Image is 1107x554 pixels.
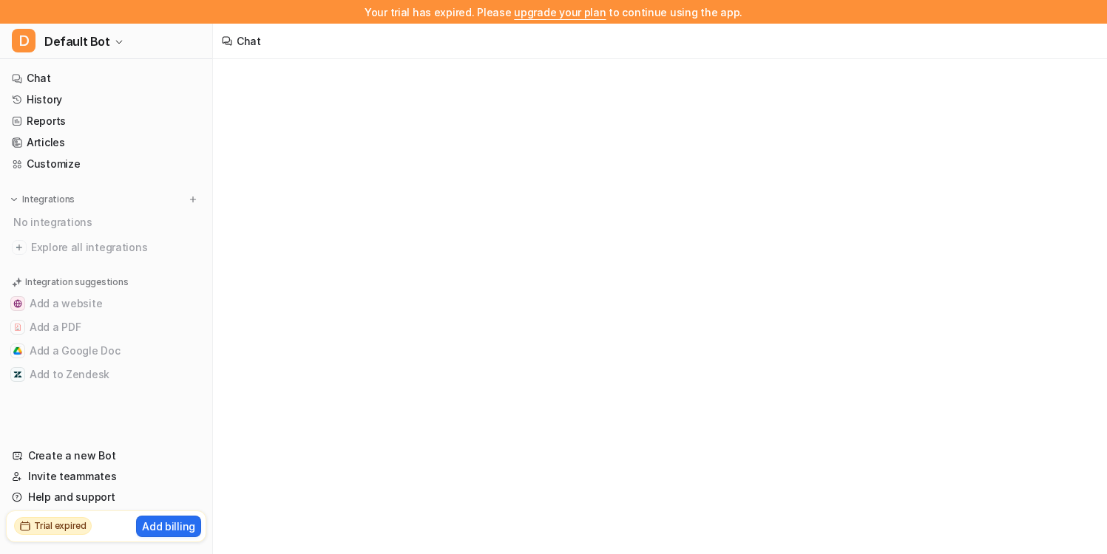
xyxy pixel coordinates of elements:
[22,194,75,205] p: Integrations
[6,237,206,258] a: Explore all integrations
[13,323,22,332] img: Add a PDF
[12,240,27,255] img: explore all integrations
[237,33,261,49] div: Chat
[6,315,206,339] button: Add a PDFAdd a PDF
[6,363,206,386] button: Add to ZendeskAdd to Zendesk
[12,29,35,52] span: D
[6,466,206,487] a: Invite teammates
[142,519,195,534] p: Add billing
[6,89,206,110] a: History
[136,516,201,537] button: Add billing
[13,299,22,308] img: Add a website
[6,192,79,207] button: Integrations
[188,194,198,205] img: menu_add.svg
[6,154,206,174] a: Customize
[6,487,206,507] a: Help and support
[6,445,206,466] a: Create a new Bot
[6,132,206,153] a: Articles
[9,210,206,234] div: No integrations
[6,111,206,131] a: Reports
[6,292,206,315] button: Add a websiteAdd a website
[34,519,87,533] h2: Trial expired
[13,370,22,379] img: Add to Zendesk
[44,31,110,52] span: Default Bot
[514,6,606,18] a: upgrade your plan
[31,236,200,259] span: Explore all integrations
[9,194,19,205] img: expand menu
[25,276,128,289] p: Integration suggestions
[6,68,206,89] a: Chat
[6,339,206,363] button: Add a Google DocAdd a Google Doc
[13,346,22,355] img: Add a Google Doc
